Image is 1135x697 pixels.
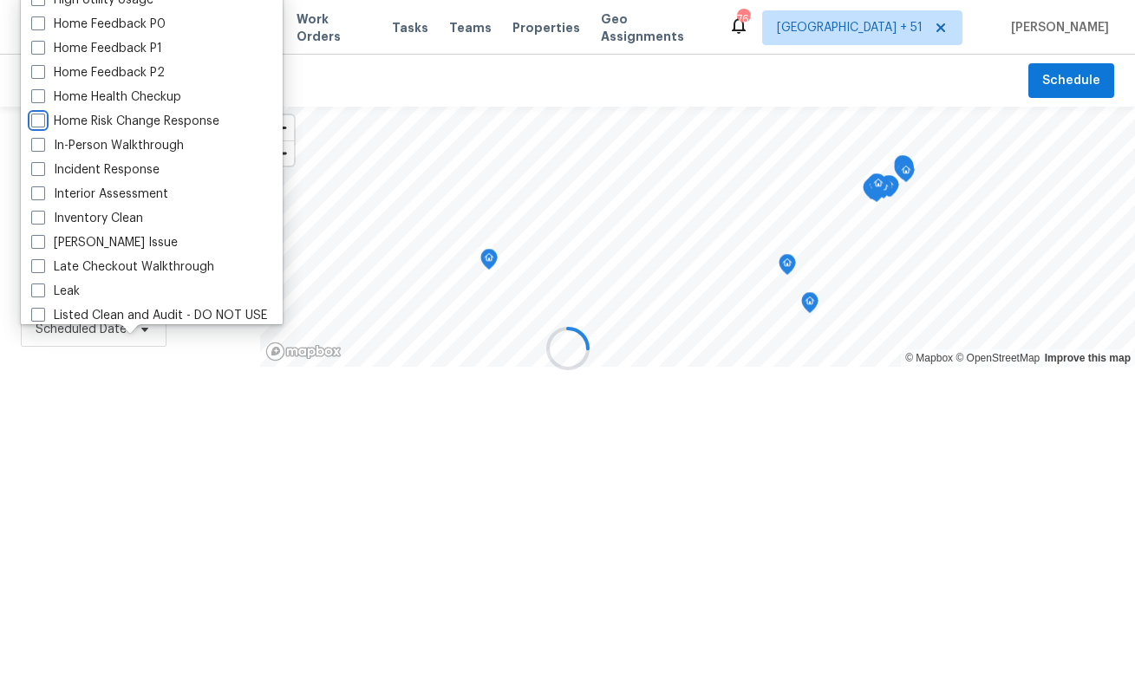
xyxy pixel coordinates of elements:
[31,64,165,81] label: Home Feedback P2
[31,186,168,203] label: Interior Assessment
[31,234,178,251] label: [PERSON_NAME] Issue
[31,161,160,179] label: Incident Response
[1045,352,1131,364] a: Improve this map
[31,88,181,106] label: Home Health Checkup
[905,352,953,364] a: Mapbox
[31,113,219,130] label: Home Risk Change Response
[265,342,342,362] a: Mapbox homepage
[31,40,162,57] label: Home Feedback P1
[31,210,143,227] label: Inventory Clean
[31,16,166,33] label: Home Feedback P0
[31,137,184,154] label: In-Person Walkthrough
[31,283,80,300] label: Leak
[31,307,267,324] label: Listed Clean and Audit - DO NOT USE
[956,352,1040,364] a: OpenStreetMap
[737,10,749,28] div: 761
[31,258,214,276] label: Late Checkout Walkthrough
